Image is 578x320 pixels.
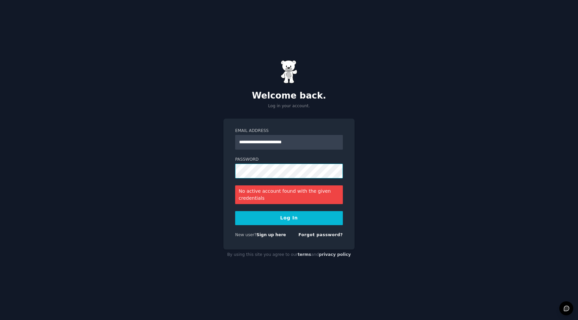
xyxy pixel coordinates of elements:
[235,211,343,225] button: Log In
[223,250,355,260] div: By using this site you agree to our and
[298,232,343,237] a: Forgot password?
[223,103,355,109] p: Log in your account.
[235,185,343,204] div: No active account found with the given credentials
[235,128,343,134] label: Email Address
[281,60,297,84] img: Gummy Bear
[223,91,355,101] h2: Welcome back.
[235,157,343,163] label: Password
[319,252,351,257] a: privacy policy
[298,252,311,257] a: terms
[235,232,257,237] span: New user?
[257,232,286,237] a: Sign up here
